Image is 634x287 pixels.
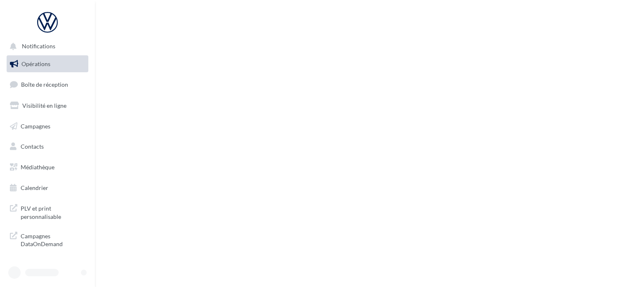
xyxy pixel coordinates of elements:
span: Campagnes [21,122,50,129]
a: Médiathèque [5,159,90,176]
span: Boîte de réception [21,81,68,88]
a: Calendrier [5,179,90,197]
span: Calendrier [21,184,48,191]
span: Visibilité en ligne [22,102,66,109]
a: Opérations [5,55,90,73]
a: Contacts [5,138,90,155]
span: Opérations [21,60,50,67]
span: Contacts [21,143,44,150]
a: Campagnes [5,118,90,135]
a: Visibilité en ligne [5,97,90,114]
a: Campagnes DataOnDemand [5,227,90,251]
span: Notifications [22,43,55,50]
span: Campagnes DataOnDemand [21,230,85,248]
span: Médiathèque [21,164,54,171]
a: Boîte de réception [5,76,90,93]
span: PLV et print personnalisable [21,203,85,221]
a: PLV et print personnalisable [5,199,90,224]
